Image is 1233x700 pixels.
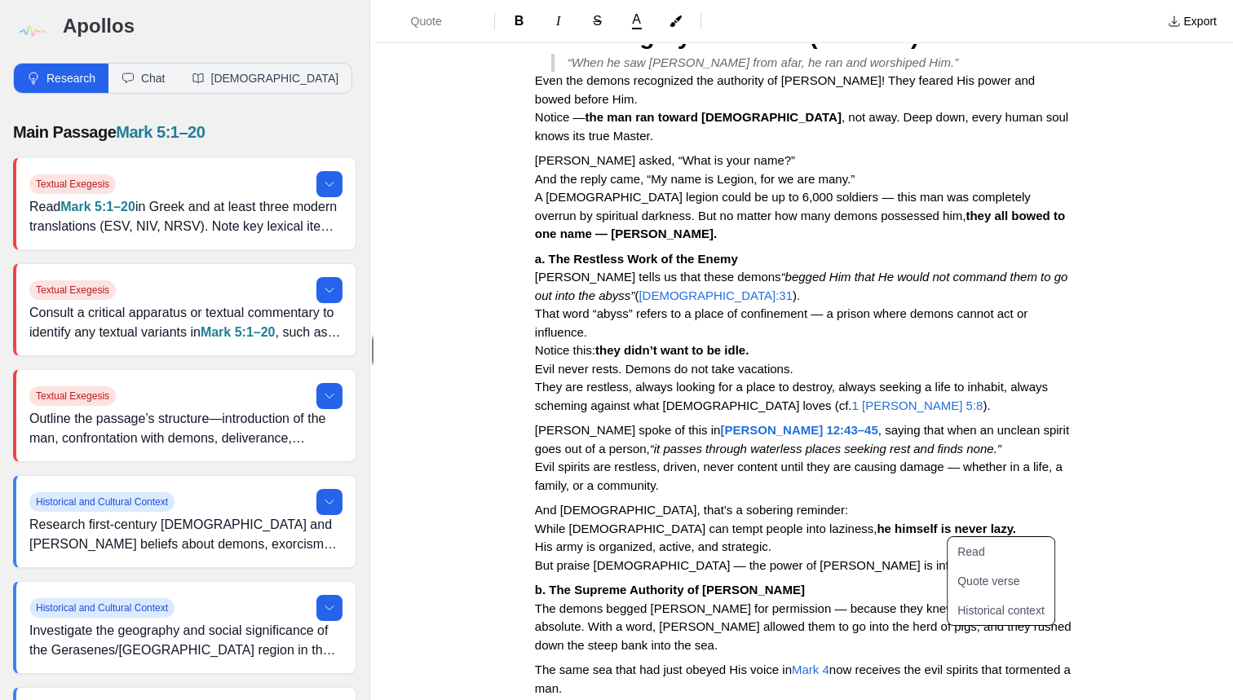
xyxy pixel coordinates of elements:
p: Outline the passage’s structure—introduction of the man, confrontation with demons, deliverance, ... [29,409,342,448]
button: Format Bold [502,8,537,34]
span: , saying that when an unclean spirit goes out of a person, [535,423,1072,456]
p: Investigate the geography and social significance of the Gerasenes/[GEOGRAPHIC_DATA] region in th... [29,621,342,660]
a: Mark 5:1–20 [201,325,276,339]
span: A [DEMOGRAPHIC_DATA] legion could be up to 6,000 soldiers — this man was completely overrun by sp... [535,190,1034,222]
span: The demons begged [PERSON_NAME] for permission — because they knew His authority was absolute. Wi... [535,601,1075,652]
span: And [DEMOGRAPHIC_DATA], that’s a sobering reminder: [535,503,848,517]
button: Chat [108,64,179,93]
a: Mark 4 [792,663,829,676]
span: Historical and Cultural Context [29,598,175,618]
h3: Apollos [63,13,356,39]
span: While [DEMOGRAPHIC_DATA] can tempt people into laziness, [535,522,877,535]
iframe: Drift Widget Chat Controller [1151,619,1213,680]
span: Textual Exegesis [29,280,116,300]
span: And the reply came, “My name is Legion, for we are many.” [535,172,855,186]
span: Evil spirits are restless, driven, never content until they are causing damage — whether in a lif... [535,460,1066,492]
em: “begged Him that He would not command them to go out into the abyss” [535,270,1072,302]
span: Quote [411,13,468,29]
p: Main Passage [13,120,356,144]
a: Mark 5:1–20 [60,200,135,214]
span: [PERSON_NAME] asked, “What is your name?” [535,153,795,167]
span: His army is organized, active, and strategic. [535,539,771,553]
span: B [515,14,524,28]
span: Even the demons recognized the authority of [PERSON_NAME]! They feared His power and bowed before... [535,73,1039,106]
button: A [619,10,655,33]
a: [PERSON_NAME] 12:43–45 [720,423,877,437]
button: [DEMOGRAPHIC_DATA] [179,64,352,93]
span: The same sea that had just obeyed His voice in [535,663,792,676]
span: S [593,14,602,28]
span: Textual Exegesis [29,386,116,406]
button: Historical context [948,596,1074,625]
button: Research [14,64,108,93]
p: Research first-century [DEMOGRAPHIC_DATA] and [PERSON_NAME] beliefs about demons, exorcism practi... [29,515,342,554]
span: Notice this: [535,343,595,357]
strong: b. The Supreme Authority of [PERSON_NAME] [535,583,805,597]
button: Formatting Options [382,7,488,36]
strong: the man ran toward [DEMOGRAPHIC_DATA] [585,110,841,124]
strong: he himself is never lazy. [877,522,1016,535]
a: [DEMOGRAPHIC_DATA]:31 [639,288,793,302]
span: ( [634,288,639,302]
span: A [632,13,641,26]
span: now receives the evil spirits that tormented a man. [535,663,1074,695]
button: Quote verse [948,566,1074,596]
strong: 2. The Mighty Deliverer (vv. 6–13) [535,22,919,49]
a: 1 [PERSON_NAME] 5:8 [852,398,983,412]
strong: they didn’t want to be idle. [595,343,749,357]
button: Format Strikethrough [580,8,616,34]
button: Export [1158,8,1226,34]
img: logo [13,13,50,50]
span: Evil never rests. Demons do not take vacations. [535,362,793,376]
strong: a. The Restless Work of the Enemy [535,252,738,266]
span: But praise [DEMOGRAPHIC_DATA] — the power of [PERSON_NAME] is infinitely greater. [535,558,1025,572]
span: Notice — [535,110,586,124]
span: [PERSON_NAME] tells us that these demons [535,270,781,284]
span: ). [793,288,800,302]
a: Mark 5:1–20 [116,123,205,141]
span: , not away. Deep down, every human soul knows its true Master. [535,110,1072,143]
span: That word “abyss” refers to a place of confinement — a prison where demons cannot act or influence. [535,306,1032,339]
span: I [556,14,560,28]
span: [PERSON_NAME] spoke of this in [535,423,721,437]
p: Read in Greek and at least three modern translations (ESV, NIV, NRSV). Note key lexical items and... [29,197,342,236]
button: Read [948,537,1074,566]
em: “When he saw [PERSON_NAME] from afar, he ran and worshiped Him.” [568,55,958,69]
p: Consult a critical apparatus or textual commentary to identify any textual variants in , such as ... [29,303,342,342]
em: “it passes through waterless places seeking rest and finds none.” [650,442,1001,456]
span: ). [983,398,990,412]
span: They are restless, always looking for a place to destroy, always seeking a life to inhabit, alway... [535,380,1051,412]
button: Format Italics [541,8,577,34]
span: Historical and Cultural Context [29,492,175,512]
span: Textual Exegesis [29,174,116,194]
